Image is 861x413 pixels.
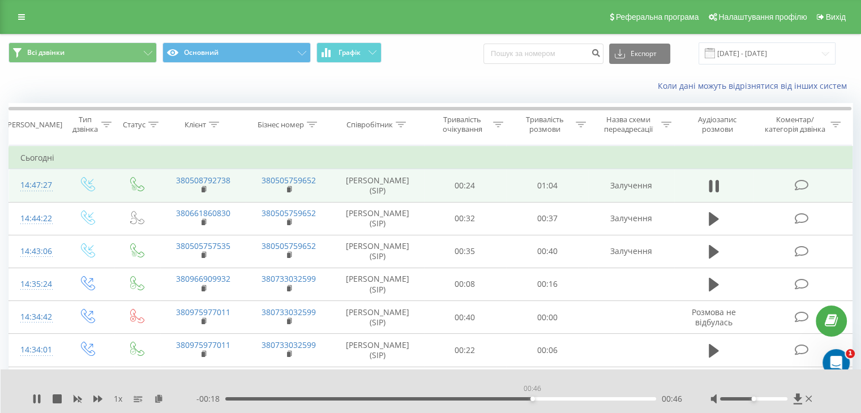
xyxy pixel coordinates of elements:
a: Коли дані можуть відрізнятися вiд інших систем [658,80,853,91]
span: 1 x [114,393,122,405]
td: 00:00 [506,301,588,334]
td: Залучення [588,235,674,268]
a: 380505757535 [176,240,230,251]
div: 14:47:27 [20,174,50,196]
button: Основний [162,42,311,63]
a: 380508792738 [176,175,230,186]
div: 14:35:24 [20,273,50,295]
span: 1 [846,349,855,358]
div: Тривалість розмови [516,115,573,134]
td: 00:40 [506,235,588,268]
td: [PERSON_NAME] (SIP) [332,235,424,268]
td: 00:35 [506,367,588,399]
div: Статус [123,120,145,130]
div: Клієнт [185,120,206,130]
div: 14:43:06 [20,240,50,263]
button: Експорт [609,44,670,64]
div: Співробітник [346,120,393,130]
div: 14:44:22 [20,208,50,230]
td: 00:16 [506,268,588,300]
td: 01:04 [506,169,588,202]
a: 380966909932 [176,273,230,284]
td: 00:40 [424,301,506,334]
iframe: Intercom live chat [823,349,850,376]
a: 380505759652 [262,175,316,186]
span: 00:46 [662,393,682,405]
div: Коментар/категорія дзвінка [761,115,828,134]
td: [PERSON_NAME] (SIP) [332,202,424,235]
button: Всі дзвінки [8,42,157,63]
td: 00:06 [506,334,588,367]
td: [PERSON_NAME] (SIP) [332,367,424,399]
button: Графік [316,42,382,63]
div: Тривалість очікування [434,115,491,134]
td: [PERSON_NAME] (SIP) [332,301,424,334]
td: 00:32 [424,202,506,235]
span: Графік [339,49,361,57]
a: 380975977011 [176,307,230,317]
div: [PERSON_NAME] [5,120,62,130]
span: Всі дзвінки [27,48,65,57]
td: Залучення [588,202,674,235]
div: Accessibility label [751,397,756,401]
a: 380505759652 [262,240,316,251]
td: 00:37 [506,202,588,235]
span: Реферальна програма [616,12,699,21]
a: 380733032599 [262,307,316,317]
td: 00:08 [424,268,506,300]
a: 380733032599 [262,339,316,350]
td: 00:24 [424,169,506,202]
div: Бізнес номер [258,120,304,130]
td: 00:12 [424,367,506,399]
td: 00:22 [424,334,506,367]
td: Залучення [588,169,674,202]
span: Налаштування профілю [718,12,807,21]
span: Розмова не відбулась [692,307,736,328]
a: 380661860830 [176,208,230,218]
a: 380975977011 [176,339,230,350]
td: [PERSON_NAME] (SIP) [332,169,424,202]
div: Тип дзвінка [71,115,98,134]
td: [PERSON_NAME] (SIP) [332,268,424,300]
a: 380733032599 [262,273,316,284]
div: Назва схеми переадресації [599,115,658,134]
span: Вихід [826,12,846,21]
div: 14:34:01 [20,339,50,361]
div: Accessibility label [530,397,535,401]
td: 00:35 [424,235,506,268]
td: Сьогодні [9,147,853,169]
input: Пошук за номером [483,44,603,64]
td: [PERSON_NAME] (SIP) [332,334,424,367]
div: 00:46 [521,381,543,397]
div: 14:34:42 [20,306,50,328]
span: - 00:18 [196,393,225,405]
a: 380505759652 [262,208,316,218]
div: Аудіозапис розмови [684,115,751,134]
